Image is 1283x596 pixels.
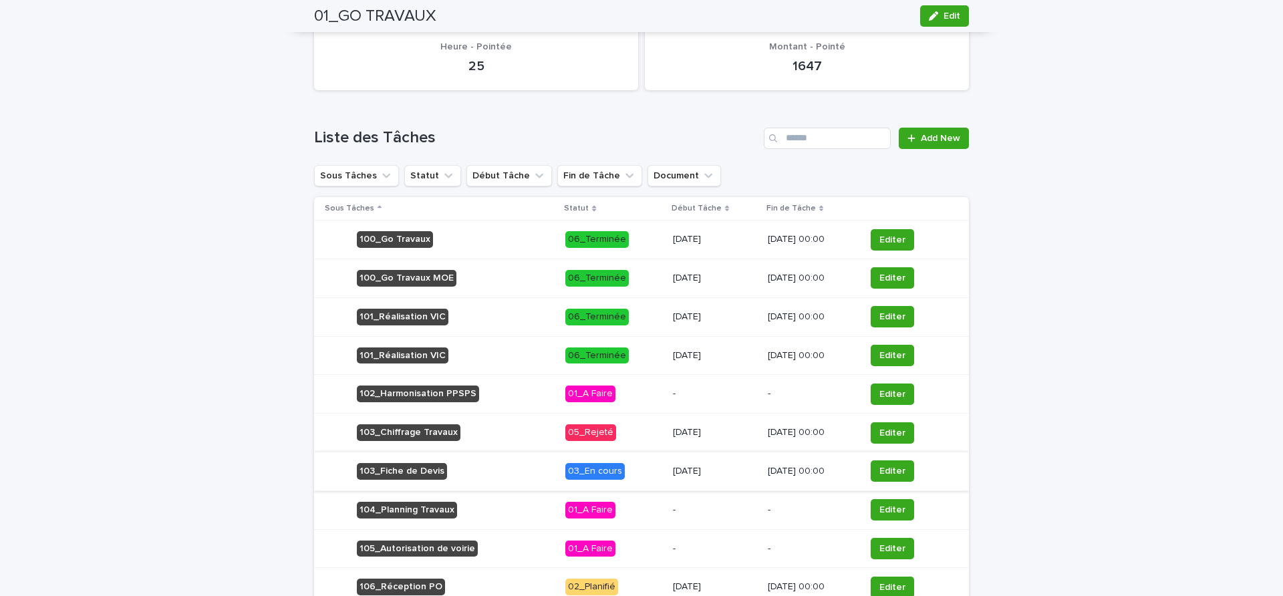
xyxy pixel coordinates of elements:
[648,165,721,186] button: Document
[314,336,969,375] tr: 101_Réalisation VIC06_Terminée[DATE][DATE] 00:00Editer
[565,347,629,364] div: 06_Terminée
[357,463,447,480] div: 103_Fiche de Devis
[768,311,855,323] p: [DATE] 00:00
[314,452,969,490] tr: 103_Fiche de Devis03_En cours[DATE][DATE] 00:00Editer
[314,375,969,414] tr: 102_Harmonisation PPSPS01_A Faire--Editer
[440,42,512,51] span: Heure - Pointée
[871,460,914,482] button: Editer
[764,128,891,149] input: Search
[557,165,642,186] button: Fin de Tâche
[879,233,905,247] span: Editer
[673,311,757,323] p: [DATE]
[565,463,625,480] div: 03_En cours
[920,5,969,27] button: Edit
[768,350,855,361] p: [DATE] 00:00
[357,386,479,402] div: 102_Harmonisation PPSPS
[357,231,433,248] div: 100_Go Travaux
[314,220,969,259] tr: 100_Go Travaux06_Terminée[DATE][DATE] 00:00Editer
[768,543,855,555] p: -
[325,201,374,216] p: Sous Tâches
[879,271,905,285] span: Editer
[673,504,757,516] p: -
[314,7,436,26] h2: 01_GO TRAVAUX
[357,541,478,557] div: 105_Autorisation de voirie
[314,128,758,148] h1: Liste des Tâches
[871,267,914,289] button: Editer
[879,388,905,401] span: Editer
[673,543,757,555] p: -
[314,490,969,529] tr: 104_Planning Travaux01_A Faire--Editer
[672,201,722,216] p: Début Tâche
[314,297,969,336] tr: 101_Réalisation VIC06_Terminée[DATE][DATE] 00:00Editer
[768,388,855,400] p: -
[879,426,905,440] span: Editer
[314,529,969,568] tr: 105_Autorisation de voirie01_A Faire--Editer
[661,58,953,74] p: 1647
[564,201,589,216] p: Statut
[768,504,855,516] p: -
[565,386,615,402] div: 01_A Faire
[766,201,816,216] p: Fin de Tâche
[879,310,905,323] span: Editer
[673,273,757,284] p: [DATE]
[879,542,905,555] span: Editer
[565,309,629,325] div: 06_Terminée
[768,581,855,593] p: [DATE] 00:00
[314,259,969,297] tr: 100_Go Travaux MOE06_Terminée[DATE][DATE] 00:00Editer
[357,424,460,441] div: 103_Chiffrage Travaux
[768,234,855,245] p: [DATE] 00:00
[565,579,618,595] div: 02_Planifié
[330,58,622,74] p: 25
[673,427,757,438] p: [DATE]
[871,345,914,366] button: Editer
[768,427,855,438] p: [DATE] 00:00
[768,273,855,284] p: [DATE] 00:00
[673,350,757,361] p: [DATE]
[871,229,914,251] button: Editer
[466,165,552,186] button: Début Tâche
[673,234,757,245] p: [DATE]
[565,424,616,441] div: 05_Rejeté
[769,42,845,51] span: Montant - Pointé
[871,499,914,520] button: Editer
[673,581,757,593] p: [DATE]
[879,503,905,516] span: Editer
[357,309,448,325] div: 101_Réalisation VIC
[899,128,969,149] a: Add New
[565,502,615,518] div: 01_A Faire
[565,541,615,557] div: 01_A Faire
[673,388,757,400] p: -
[357,579,445,595] div: 106_Réception PO
[314,414,969,452] tr: 103_Chiffrage Travaux05_Rejeté[DATE][DATE] 00:00Editer
[921,134,960,143] span: Add New
[871,422,914,444] button: Editer
[565,231,629,248] div: 06_Terminée
[944,11,960,21] span: Edit
[314,165,399,186] button: Sous Tâches
[357,347,448,364] div: 101_Réalisation VIC
[879,464,905,478] span: Editer
[879,581,905,594] span: Editer
[673,466,757,477] p: [DATE]
[357,502,457,518] div: 104_Planning Travaux
[404,165,461,186] button: Statut
[565,270,629,287] div: 06_Terminée
[879,349,905,362] span: Editer
[357,270,456,287] div: 100_Go Travaux MOE
[871,306,914,327] button: Editer
[871,384,914,405] button: Editer
[871,538,914,559] button: Editer
[768,466,855,477] p: [DATE] 00:00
